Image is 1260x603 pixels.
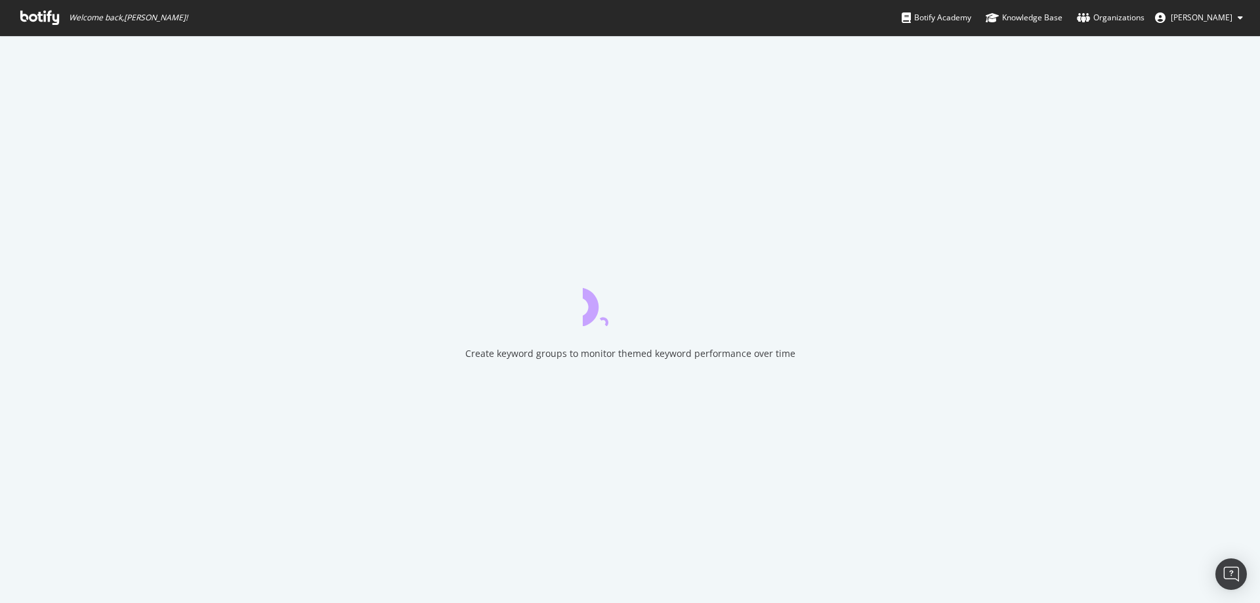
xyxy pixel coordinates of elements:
[1171,12,1232,23] span: Joyce Sissi
[465,347,795,360] div: Create keyword groups to monitor themed keyword performance over time
[69,12,188,23] span: Welcome back, [PERSON_NAME] !
[986,11,1062,24] div: Knowledge Base
[1144,7,1253,28] button: [PERSON_NAME]
[1215,558,1247,590] div: Open Intercom Messenger
[583,279,677,326] div: animation
[902,11,971,24] div: Botify Academy
[1077,11,1144,24] div: Organizations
